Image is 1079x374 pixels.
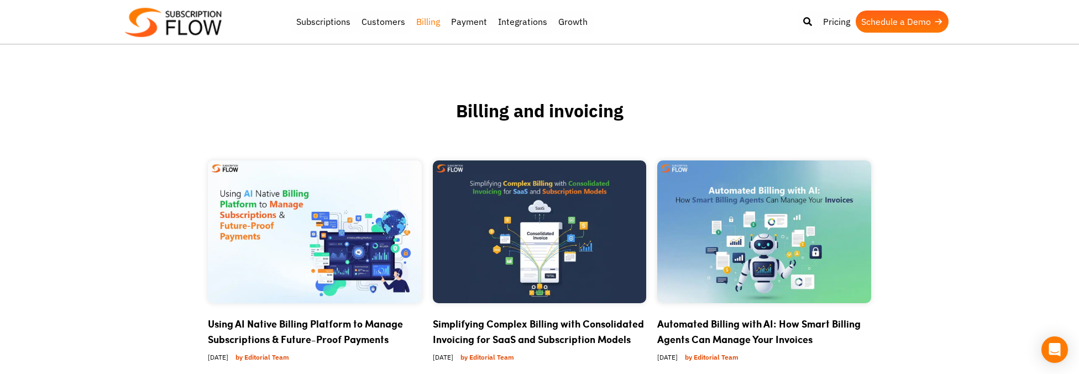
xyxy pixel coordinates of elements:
[818,11,856,33] a: Pricing
[680,350,743,364] a: by Editorial Team
[208,347,422,371] div: [DATE]
[493,11,553,33] a: Integrations
[446,11,493,33] a: Payment
[856,11,949,33] a: Schedule a Demo
[411,11,446,33] a: Billing
[291,11,356,33] a: Subscriptions
[231,350,294,364] a: by Editorial Team
[433,347,647,371] div: [DATE]
[433,316,644,346] a: Simplifying Complex Billing with Consolidated Invoicing for SaaS and Subscription Models
[456,350,518,364] a: by Editorial Team
[657,316,861,346] a: Automated Billing with AI: How Smart Billing Agents Can Manage Your Invoices
[433,160,647,303] img: Consolidated Invoicing for SaaS
[125,8,222,37] img: Subscriptionflow
[657,160,871,303] img: Automated Billing with AI
[1041,336,1068,363] div: Open Intercom Messenger
[208,160,422,303] img: AI Native Billing Platform to Manage Subscriptions
[553,11,593,33] a: Growth
[657,347,871,371] div: [DATE]
[356,11,411,33] a: Customers
[208,100,871,149] h1: Billing and invoicing
[208,316,403,346] a: Using AI Native Billing Platform to Manage Subscriptions & Future-Proof Payments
